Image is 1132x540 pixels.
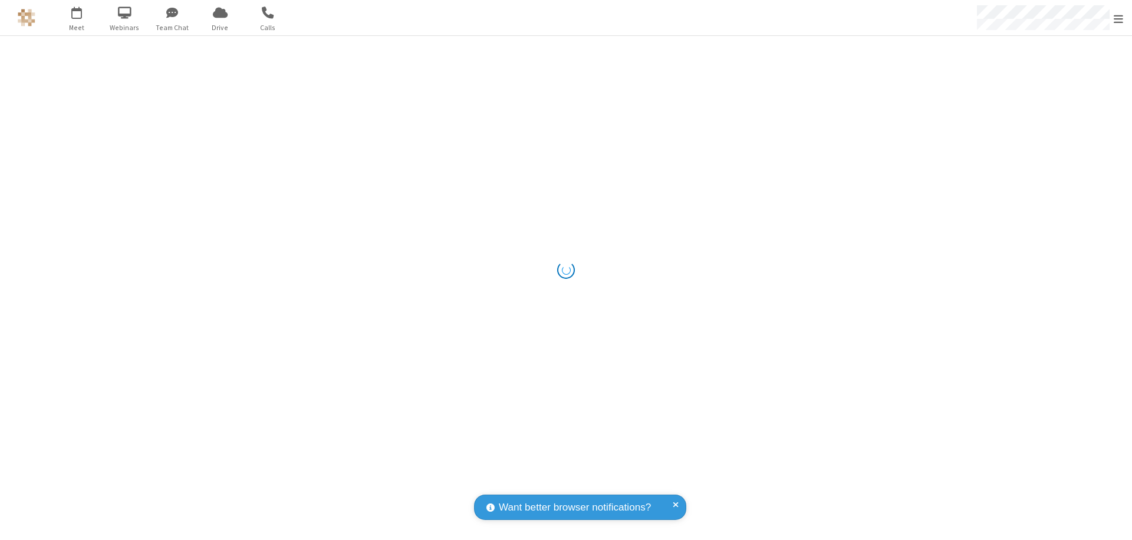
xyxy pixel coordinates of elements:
[55,22,99,33] span: Meet
[198,22,242,33] span: Drive
[103,22,147,33] span: Webinars
[150,22,195,33] span: Team Chat
[18,9,35,27] img: QA Selenium DO NOT DELETE OR CHANGE
[246,22,290,33] span: Calls
[499,500,651,515] span: Want better browser notifications?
